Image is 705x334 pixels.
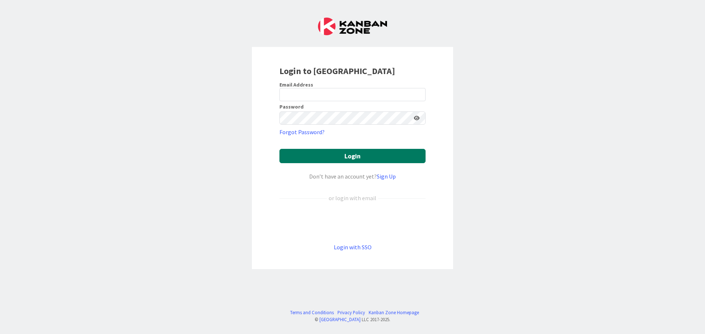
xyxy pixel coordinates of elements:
[319,316,361,322] a: [GEOGRAPHIC_DATA]
[369,309,419,316] a: Kanban Zone Homepage
[279,81,313,88] label: Email Address
[377,173,396,180] a: Sign Up
[279,172,426,181] div: Don’t have an account yet?
[337,309,365,316] a: Privacy Policy
[279,149,426,163] button: Login
[318,18,387,35] img: Kanban Zone
[279,128,325,136] a: Forgot Password?
[279,65,395,77] b: Login to [GEOGRAPHIC_DATA]
[286,316,419,323] div: © LLC 2017- 2025 .
[279,104,304,109] label: Password
[334,243,372,251] a: Login with SSO
[327,194,378,202] div: or login with email
[276,214,429,231] iframe: Sign in with Google Button
[290,309,334,316] a: Terms and Conditions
